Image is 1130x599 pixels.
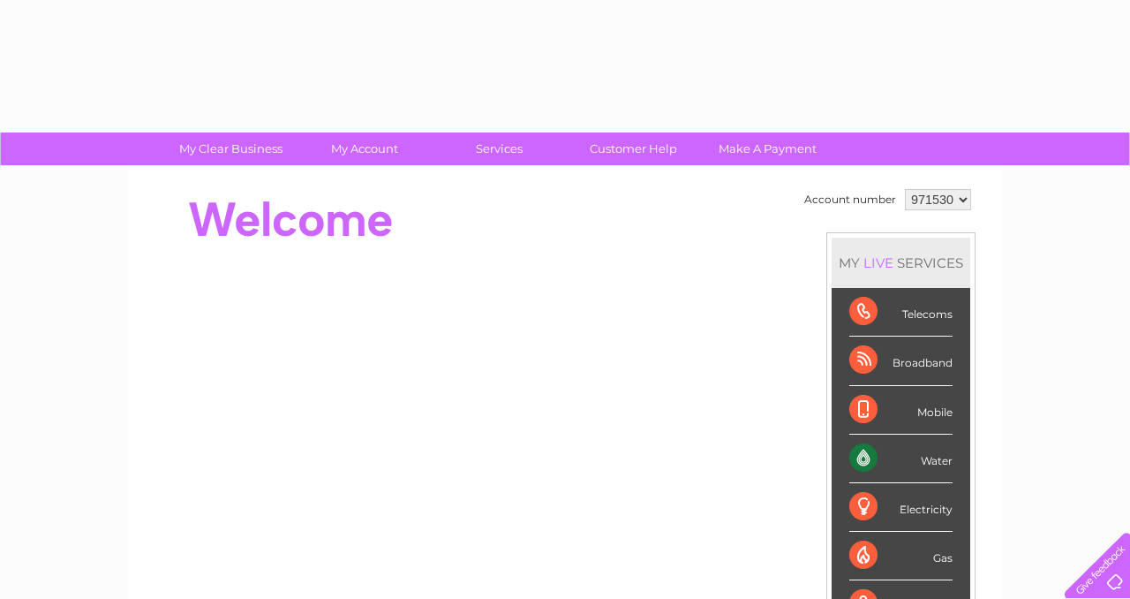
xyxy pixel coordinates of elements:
div: Broadband [849,337,953,385]
div: Mobile [849,386,953,435]
a: Services [426,133,572,165]
div: MY SERVICES [832,238,970,288]
div: Telecoms [849,288,953,337]
td: Account number [800,185,900,215]
a: My Account [292,133,438,165]
div: LIVE [860,254,897,271]
a: Customer Help [561,133,706,165]
div: Electricity [849,483,953,532]
a: My Clear Business [158,133,304,165]
a: Make A Payment [695,133,840,165]
div: Water [849,435,953,483]
div: Gas [849,532,953,580]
